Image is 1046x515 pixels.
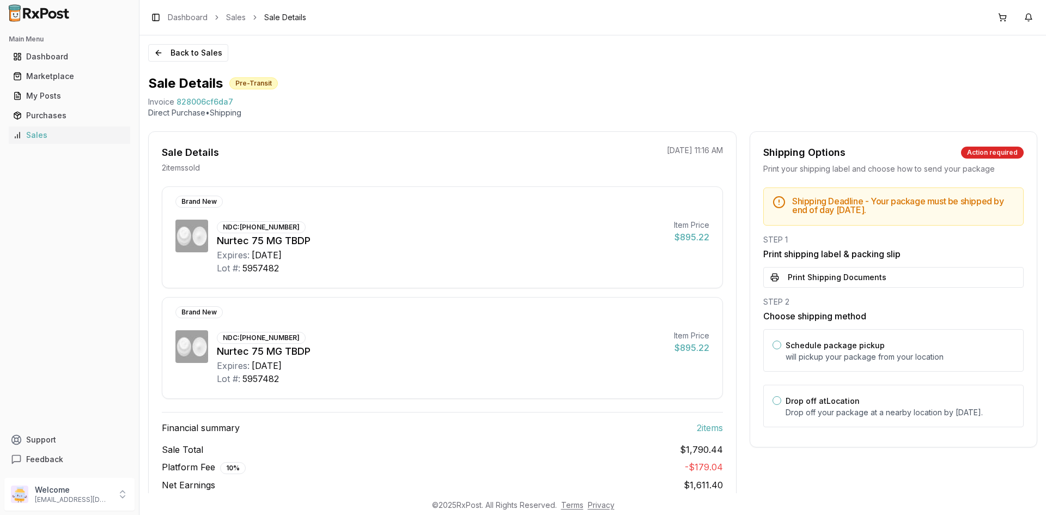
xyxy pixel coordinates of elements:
[217,249,250,262] div: Expires:
[4,68,135,85] button: Marketplace
[763,163,1024,174] div: Print your shipping label and choose how to send your package
[242,262,279,275] div: 5957482
[763,267,1024,288] button: Print Shipping Documents
[763,296,1024,307] div: STEP 2
[229,77,278,89] div: Pre-Transit
[226,12,246,23] a: Sales
[175,220,208,252] img: Nurtec 75 MG TBDP
[217,262,240,275] div: Lot #:
[35,495,111,504] p: [EMAIL_ADDRESS][DOMAIN_NAME]
[13,90,126,101] div: My Posts
[674,220,709,231] div: Item Price
[786,341,885,350] label: Schedule package pickup
[148,96,174,107] div: Invoice
[162,478,215,492] span: Net Earnings
[4,107,135,124] button: Purchases
[674,330,709,341] div: Item Price
[4,48,135,65] button: Dashboard
[792,197,1014,214] h5: Shipping Deadline - Your package must be shipped by end of day [DATE] .
[177,96,233,107] span: 828006cf6da7
[217,372,240,385] div: Lot #:
[4,4,74,22] img: RxPost Logo
[961,147,1024,159] div: Action required
[162,162,200,173] p: 2 item s sold
[763,310,1024,323] h3: Choose shipping method
[168,12,306,23] nav: breadcrumb
[4,450,135,469] button: Feedback
[175,330,208,363] img: Nurtec 75 MG TBDP
[217,344,665,359] div: Nurtec 75 MG TBDP
[4,87,135,105] button: My Posts
[175,196,223,208] div: Brand New
[26,454,63,465] span: Feedback
[264,12,306,23] span: Sale Details
[13,51,126,62] div: Dashboard
[11,486,28,503] img: User avatar
[148,75,223,92] h1: Sale Details
[4,430,135,450] button: Support
[667,145,723,156] p: [DATE] 11:16 AM
[217,359,250,372] div: Expires:
[220,462,246,474] div: 10 %
[684,480,723,490] span: $1,611.40
[9,47,130,66] a: Dashboard
[9,35,130,44] h2: Main Menu
[9,125,130,145] a: Sales
[697,421,723,434] span: 2 item s
[252,249,282,262] div: [DATE]
[217,221,306,233] div: NDC: [PHONE_NUMBER]
[9,66,130,86] a: Marketplace
[786,407,1014,418] p: Drop off your package at a nearby location by [DATE] .
[674,231,709,244] div: $895.22
[217,332,306,344] div: NDC: [PHONE_NUMBER]
[763,247,1024,260] h3: Print shipping label & packing slip
[148,44,228,62] button: Back to Sales
[680,443,723,456] span: $1,790.44
[685,462,723,472] span: - $179.04
[242,372,279,385] div: 5957482
[162,421,240,434] span: Financial summary
[4,126,135,144] button: Sales
[35,484,111,495] p: Welcome
[162,461,246,474] span: Platform Fee
[175,306,223,318] div: Brand New
[148,107,1037,118] p: Direct Purchase • Shipping
[162,443,203,456] span: Sale Total
[9,106,130,125] a: Purchases
[168,12,208,23] a: Dashboard
[9,86,130,106] a: My Posts
[786,352,1014,362] p: will pickup your package from your location
[13,110,126,121] div: Purchases
[162,145,219,160] div: Sale Details
[561,500,583,510] a: Terms
[217,233,665,249] div: Nurtec 75 MG TBDP
[252,359,282,372] div: [DATE]
[13,130,126,141] div: Sales
[13,71,126,82] div: Marketplace
[763,145,846,160] div: Shipping Options
[674,341,709,354] div: $895.22
[786,396,860,405] label: Drop off at Location
[588,500,615,510] a: Privacy
[763,234,1024,245] div: STEP 1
